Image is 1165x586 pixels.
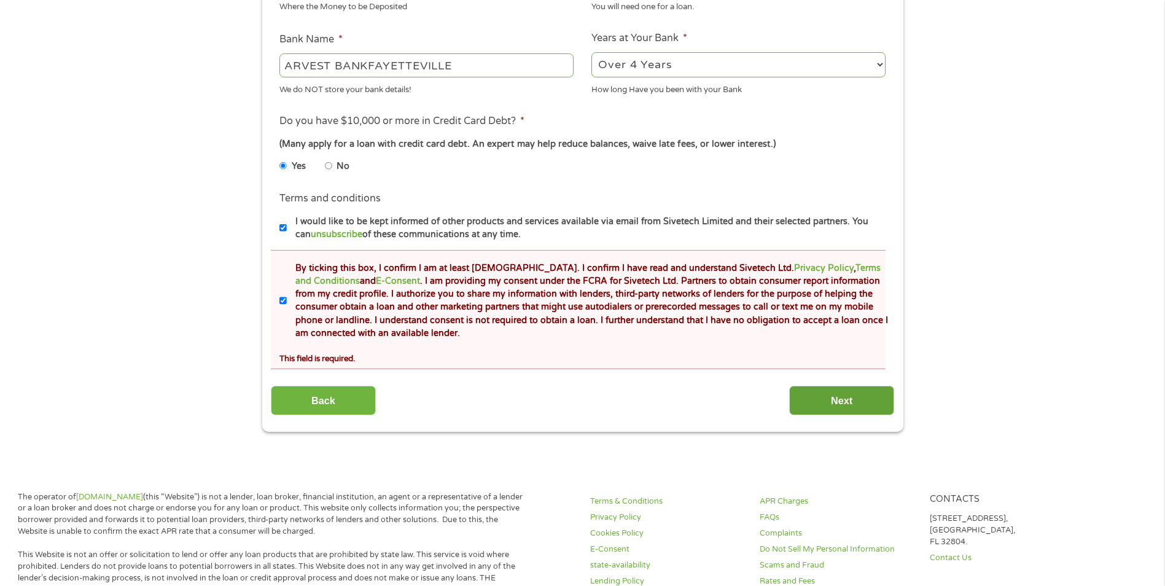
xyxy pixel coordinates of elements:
[18,491,528,538] p: The operator of (this “Website”) is not a lender, loan broker, financial institution, an agent or...
[590,544,745,555] a: E-Consent
[590,528,745,539] a: Cookies Policy
[279,138,885,151] div: (Many apply for a loan with credit card debt. An expert may help reduce balances, waive late fees...
[591,79,886,96] div: How long Have you been with your Bank
[76,492,143,502] a: [DOMAIN_NAME]
[292,160,306,173] label: Yes
[590,512,745,523] a: Privacy Policy
[287,262,889,340] label: By ticking this box, I confirm I am at least [DEMOGRAPHIC_DATA]. I confirm I have read and unders...
[591,32,687,45] label: Years at Your Bank
[295,263,881,286] a: Terms and Conditions
[279,33,343,46] label: Bank Name
[279,192,381,205] label: Terms and conditions
[760,560,914,571] a: Scams and Fraud
[311,229,362,240] a: unsubscribe
[376,276,420,286] a: E-Consent
[789,386,894,416] input: Next
[760,496,914,507] a: APR Charges
[337,160,349,173] label: No
[279,79,574,96] div: We do NOT store your bank details!
[930,552,1085,564] a: Contact Us
[279,115,524,128] label: Do you have $10,000 or more in Credit Card Debt?
[930,513,1085,548] p: [STREET_ADDRESS], [GEOGRAPHIC_DATA], FL 32804.
[760,544,914,555] a: Do Not Sell My Personal Information
[794,263,854,273] a: Privacy Policy
[760,528,914,539] a: Complaints
[930,494,1085,506] h4: Contacts
[279,348,885,365] div: This field is required.
[760,512,914,523] a: FAQs
[590,560,745,571] a: state-availability
[287,215,889,241] label: I would like to be kept informed of other products and services available via email from Sivetech...
[271,386,376,416] input: Back
[590,496,745,507] a: Terms & Conditions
